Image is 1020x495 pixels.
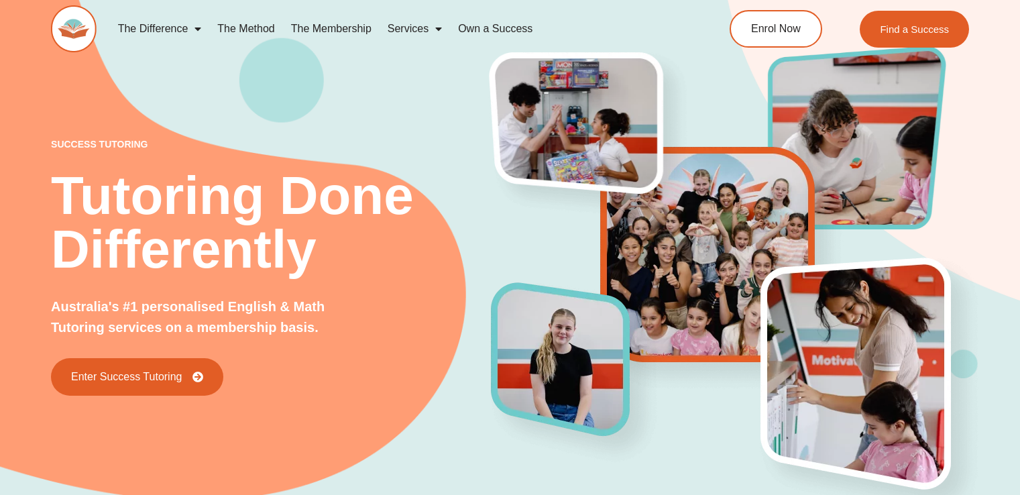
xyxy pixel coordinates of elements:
span: Enrol Now [751,23,801,34]
span: Find a Success [880,24,949,34]
a: Enter Success Tutoring [51,358,223,396]
a: The Method [209,13,282,44]
p: success tutoring [51,140,492,149]
a: Find a Success [860,11,969,48]
span: Enter Success Tutoring [71,372,182,382]
a: Enrol Now [730,10,822,48]
a: The Difference [110,13,210,44]
a: Own a Success [450,13,541,44]
a: The Membership [283,13,380,44]
h2: Tutoring Done Differently [51,169,492,276]
p: Australia's #1 personalised English & Math Tutoring services on a membership basis. [51,296,373,338]
a: Services [380,13,450,44]
nav: Menu [110,13,677,44]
